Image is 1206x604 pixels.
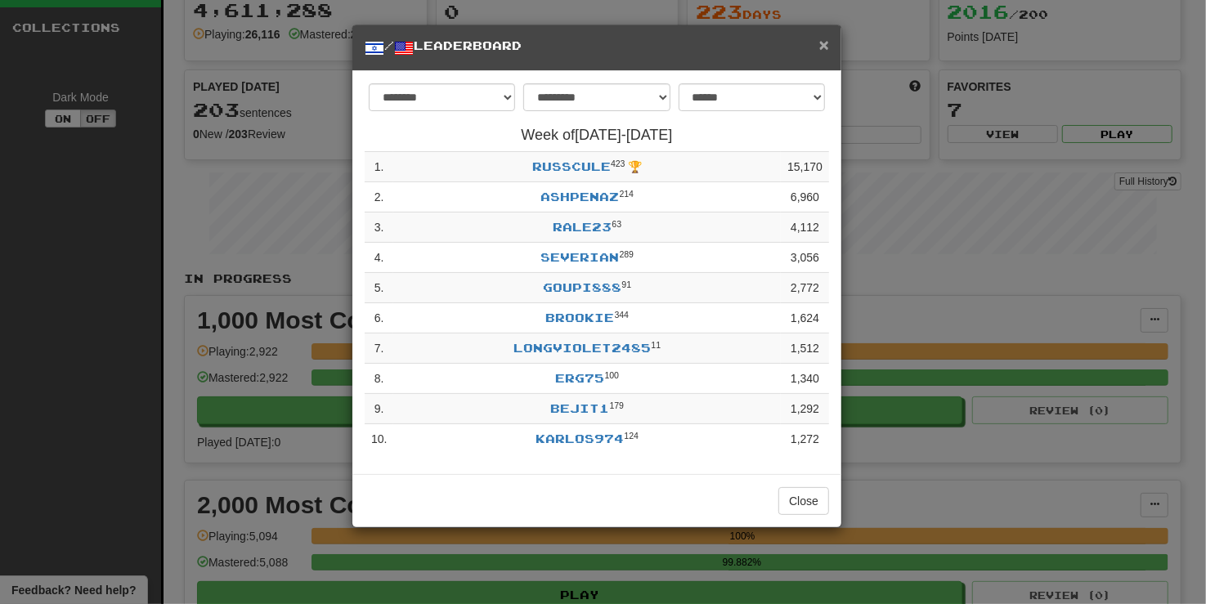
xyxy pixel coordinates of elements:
button: Close [778,487,829,515]
td: 7 . [365,333,393,364]
td: 6 . [365,303,393,333]
span: × [819,35,829,54]
span: 🏆 [629,160,643,173]
a: Bejit1 [551,401,610,415]
sup: Level 344 [615,310,630,320]
a: karlos974 [536,432,625,445]
sup: Level 124 [625,431,639,441]
sup: Level 289 [620,249,634,259]
h5: / Leaderboard [365,38,829,58]
a: goupi888 [543,280,621,294]
td: 5 . [365,273,393,303]
sup: Level 100 [605,370,620,380]
sup: Level 423 [611,159,625,168]
a: russcule [532,159,611,173]
td: 1,272 [781,424,829,454]
td: 1,624 [781,303,829,333]
a: LongViolet2485 [513,341,651,355]
td: 2,772 [781,273,829,303]
td: 4,112 [781,213,829,243]
td: 1,340 [781,364,829,394]
a: Ashpenaz [541,190,620,204]
a: severian [541,250,620,264]
td: 2 . [365,182,393,213]
a: Erg75 [556,371,605,385]
td: 6,960 [781,182,829,213]
sup: Level 214 [620,189,634,199]
a: rale23 [553,220,612,234]
td: 1,512 [781,333,829,364]
h4: Week of [DATE] - [DATE] [365,128,829,144]
td: 3,056 [781,243,829,273]
td: 9 . [365,394,393,424]
button: Close [819,36,829,53]
td: 10 . [365,424,393,454]
td: 8 . [365,364,393,394]
td: 4 . [365,243,393,273]
sup: Level 179 [610,400,625,410]
sup: Level 11 [651,340,661,350]
td: 15,170 [781,152,829,182]
sup: Level 63 [612,219,621,229]
a: brookie [546,311,615,324]
sup: Level 91 [621,280,631,289]
td: 1 . [365,152,393,182]
td: 1,292 [781,394,829,424]
td: 3 . [365,213,393,243]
